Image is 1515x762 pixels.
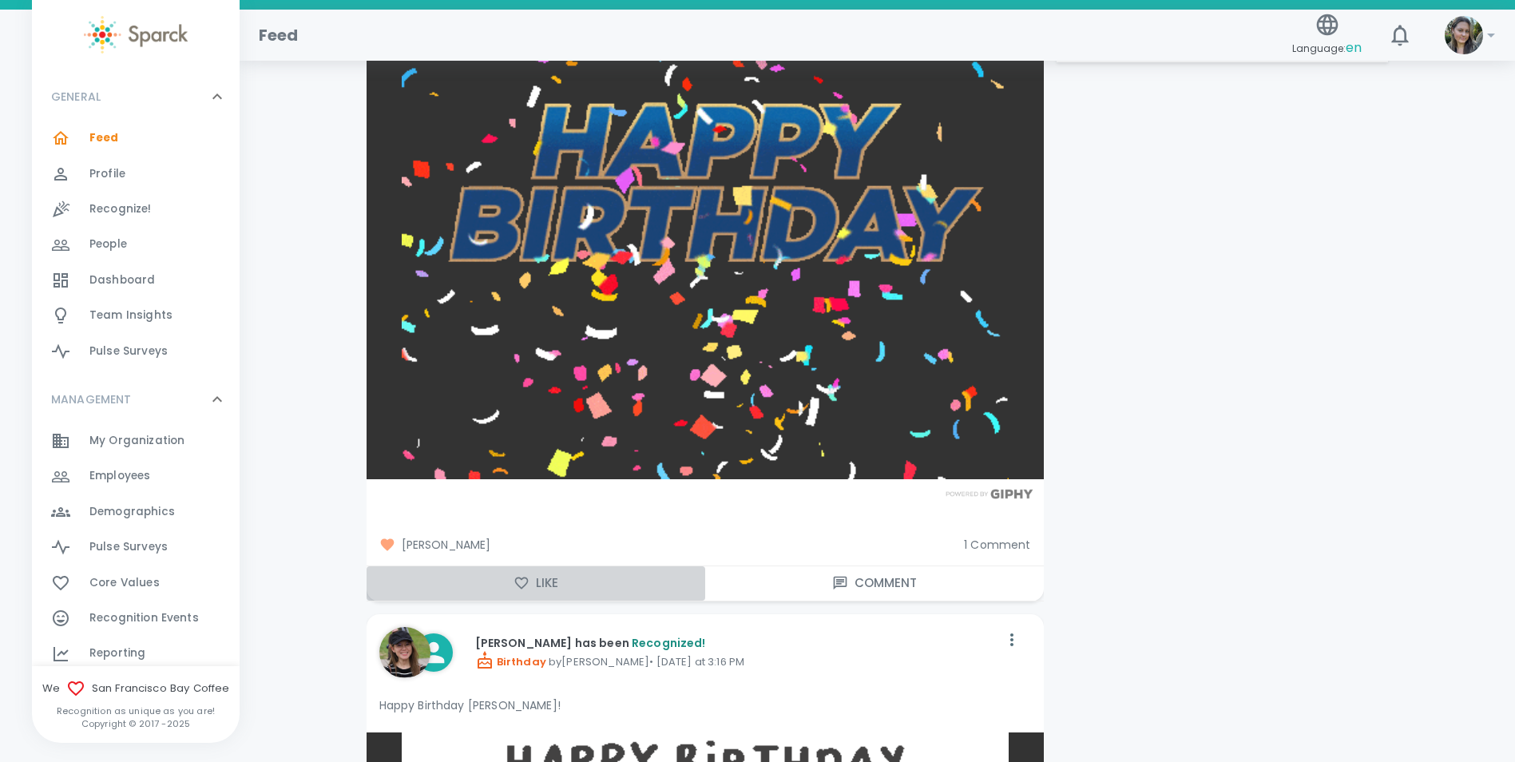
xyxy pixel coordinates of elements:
img: Picture of Dania Ear [379,627,430,678]
span: Dashboard [89,272,155,288]
p: [PERSON_NAME] has been [475,635,999,651]
a: Sparck logo [32,16,240,54]
span: Language: [1292,38,1362,59]
a: Recognize! [32,192,240,227]
p: GENERAL [51,89,101,105]
a: Demographics [32,494,240,530]
span: Recognize! [89,201,152,217]
span: en [1346,38,1362,57]
span: Reporting [89,645,145,661]
a: Employees [32,458,240,494]
span: Pulse Surveys [89,539,168,555]
span: People [89,236,127,252]
p: by [PERSON_NAME] • [DATE] at 3:16 PM [475,651,999,670]
span: 1 Comment [964,537,1030,553]
a: Recognition Events [32,601,240,636]
span: [PERSON_NAME] [379,537,952,553]
p: Recognition as unique as you are! [32,704,240,717]
img: Powered by GIPHY [942,489,1037,499]
div: GENERAL [32,73,240,121]
a: Profile [32,157,240,192]
button: Language:en [1286,7,1368,64]
a: Core Values [32,566,240,601]
a: Pulse Surveys [32,334,240,369]
a: Feed [32,121,240,156]
span: Recognition Events [89,610,199,626]
a: Reporting [32,636,240,671]
div: GENERAL [32,121,240,375]
span: Core Values [89,575,160,591]
div: MANAGEMENT [32,375,240,423]
h1: Feed [259,22,299,48]
span: Birthday [475,654,546,669]
button: Comment [705,566,1044,600]
img: Sparck logo [84,16,188,54]
span: Pulse Surveys [89,343,168,359]
a: Pulse Surveys [32,530,240,565]
span: Team Insights [89,308,173,323]
span: Feed [89,130,119,146]
span: Recognized! [632,635,706,651]
p: Copyright © 2017 - 2025 [32,717,240,730]
button: Like [367,566,705,600]
p: Happy Birthday [PERSON_NAME]! [379,697,1031,713]
span: Profile [89,166,125,182]
a: People [32,227,240,262]
a: Dashboard [32,263,240,298]
span: My Organization [89,433,184,449]
span: We San Francisco Bay Coffee [32,679,240,698]
p: MANAGEMENT [51,391,132,407]
span: Demographics [89,504,175,520]
img: Picture of Mackenzie [1445,16,1483,54]
span: Employees [89,468,150,484]
a: Team Insights [32,298,240,333]
a: My Organization [32,423,240,458]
